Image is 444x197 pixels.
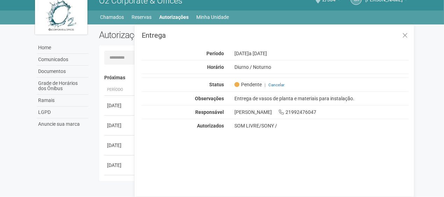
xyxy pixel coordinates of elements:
div: [DATE] [107,102,133,109]
div: Diurno / Noturno [229,64,414,70]
th: Período [104,84,136,96]
a: Reservas [132,12,152,22]
h2: Autorizações [99,30,249,40]
div: [DATE] [107,122,133,129]
a: LGPD [37,107,89,118]
a: Chamados [100,12,124,22]
span: Pendente [234,81,262,88]
a: Autorizações [160,12,189,22]
a: Home [37,42,89,54]
div: [DATE] [107,142,133,149]
div: [PERSON_NAME] 21992476047 [229,109,414,115]
a: Anuncie sua marca [37,118,89,130]
div: [DATE] [107,162,133,169]
a: Grade de Horários dos Ônibus [37,78,89,95]
a: Comunicados [37,54,89,66]
div: [DATE] [229,50,414,57]
strong: Status [209,82,224,87]
a: Minha Unidade [197,12,229,22]
strong: Responsável [195,109,224,115]
strong: Horário [207,64,224,70]
h3: Entrega [142,32,409,39]
a: Cancelar [268,82,284,87]
a: Documentos [37,66,89,78]
h4: Próximas [104,75,404,80]
div: SOM LIVRE/SONY / [234,123,409,129]
div: Entrega de vasos de planta e materiais para instalação. [229,95,414,102]
strong: Período [206,51,224,56]
strong: Observações [195,96,224,101]
a: Ramais [37,95,89,107]
span: | [265,82,266,87]
span: a [DATE] [249,51,267,56]
strong: Autorizados [197,123,224,129]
